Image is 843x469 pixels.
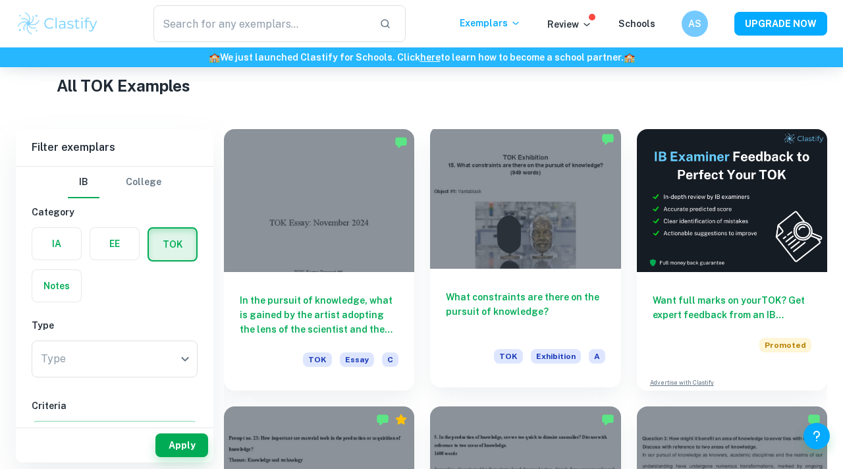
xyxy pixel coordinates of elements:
[759,338,811,352] span: Promoted
[394,413,408,426] div: Premium
[240,293,398,337] h6: In the pursuit of knowledge, what is gained by the artist adopting the lens of the scientist and ...
[68,167,161,198] div: Filter type choice
[394,136,408,149] img: Marked
[57,74,787,97] h1: All TOK Examples
[149,229,196,260] button: TOK
[340,352,374,367] span: Essay
[153,5,369,42] input: Search for any exemplars...
[90,228,139,260] button: EE
[460,16,521,30] p: Exemplars
[618,18,655,29] a: Schools
[637,129,827,391] a: Want full marks on yourTOK? Get expert feedback from an IB examiner!PromotedAdvertise with Clastify
[16,11,99,37] img: Clastify logo
[531,349,581,364] span: Exhibition
[601,132,614,146] img: Marked
[547,17,592,32] p: Review
[807,413,821,426] img: Marked
[682,11,708,37] button: AS
[303,352,332,367] span: TOK
[32,421,198,445] button: Select
[650,378,714,387] a: Advertise with Clastify
[155,433,208,457] button: Apply
[624,52,635,63] span: 🏫
[734,12,827,36] button: UPGRADE NOW
[382,352,398,367] span: C
[601,413,614,426] img: Marked
[653,293,811,322] h6: Want full marks on your TOK ? Get expert feedback from an IB examiner!
[224,129,414,391] a: In the pursuit of knowledge, what is gained by the artist adopting the lens of the scientist and ...
[16,129,213,166] h6: Filter exemplars
[420,52,441,63] a: here
[32,205,198,219] h6: Category
[32,399,198,413] h6: Criteria
[589,349,605,364] span: A
[376,413,389,426] img: Marked
[32,270,81,302] button: Notes
[688,16,703,31] h6: AS
[446,290,605,333] h6: What constraints are there on the pursuit of knowledge?
[68,167,99,198] button: IB
[32,318,198,333] h6: Type
[32,228,81,260] button: IA
[637,129,827,272] img: Thumbnail
[430,129,620,391] a: What constraints are there on the pursuit of knowledge?TOKExhibitionA
[494,349,523,364] span: TOK
[803,423,830,449] button: Help and Feedback
[209,52,220,63] span: 🏫
[3,50,840,65] h6: We just launched Clastify for Schools. Click to learn how to become a school partner.
[126,167,161,198] button: College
